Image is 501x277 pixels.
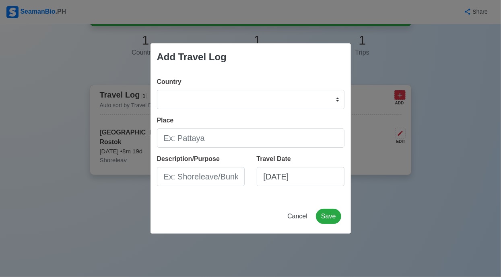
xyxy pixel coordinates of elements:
[157,50,227,64] div: Add Travel Log
[316,209,341,224] button: Save
[157,117,174,124] span: Place
[282,209,313,224] button: Cancel
[257,154,294,164] div: Travel Date
[157,155,220,162] span: Description/Purpose
[157,167,245,186] input: Ex: Shoreleave/Bunkering/etc
[157,77,181,87] label: Country
[157,128,344,148] input: Ex: Pattaya
[287,213,307,220] span: Cancel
